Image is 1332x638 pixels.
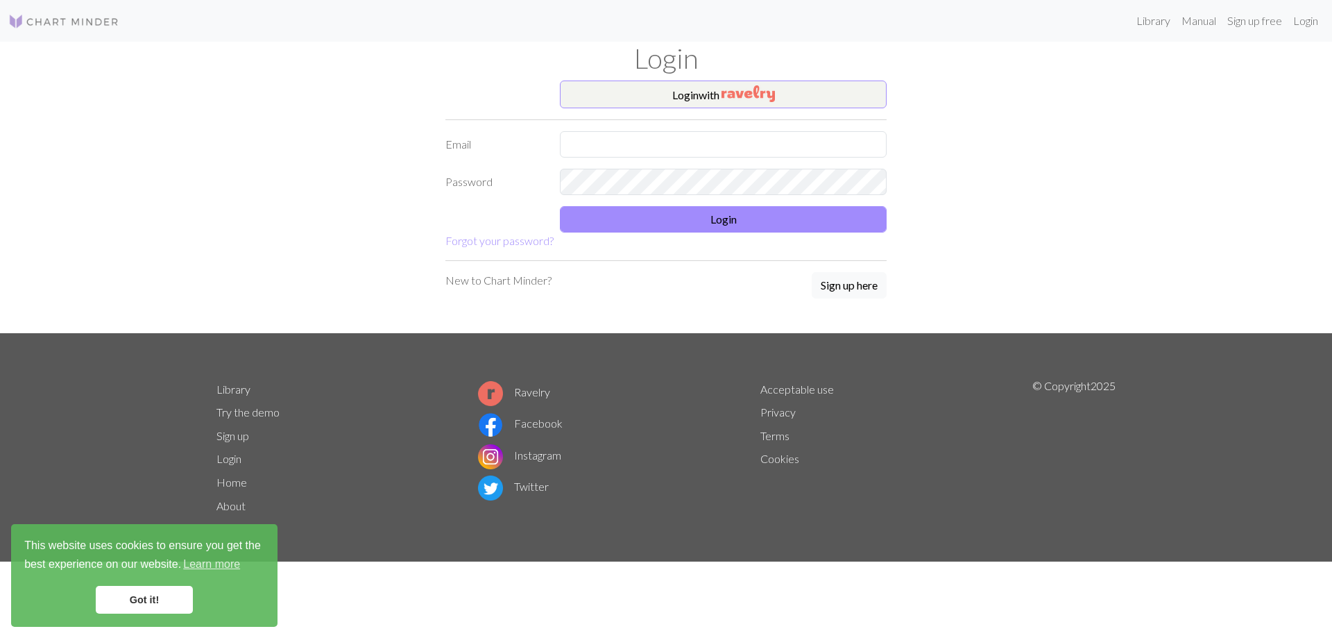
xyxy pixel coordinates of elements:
[760,405,796,419] a: Privacy
[760,429,789,442] a: Terms
[8,13,119,30] img: Logo
[812,272,887,299] button: Sign up here
[478,385,550,398] a: Ravelry
[560,81,887,108] button: Loginwith
[445,234,554,247] a: Forgot your password?
[1131,7,1176,35] a: Library
[478,480,549,493] a: Twitter
[1176,7,1222,35] a: Manual
[812,272,887,300] a: Sign up here
[721,85,775,102] img: Ravelry
[216,383,250,396] a: Library
[216,452,241,465] a: Login
[1288,7,1324,35] a: Login
[478,417,563,430] a: Facebook
[437,169,552,195] label: Password
[760,452,799,465] a: Cookies
[760,383,834,396] a: Acceptable use
[437,131,552,158] label: Email
[1032,378,1116,518] p: © Copyright 2025
[24,537,264,575] span: This website uses cookies to ensure you get the best experience on our website.
[96,586,193,614] a: dismiss cookie message
[208,42,1124,75] h1: Login
[11,524,277,627] div: cookieconsent
[478,448,561,462] a: Instagram
[1222,7,1288,35] a: Sign up free
[216,429,249,442] a: Sign up
[216,405,280,419] a: Try the demo
[478,476,503,501] img: Twitter logo
[216,476,247,489] a: Home
[478,381,503,406] img: Ravelry logo
[560,206,887,233] button: Login
[445,272,552,289] p: New to Chart Minder?
[181,554,242,575] a: learn more about cookies
[478,444,503,469] img: Instagram logo
[216,499,246,512] a: About
[478,412,503,437] img: Facebook logo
